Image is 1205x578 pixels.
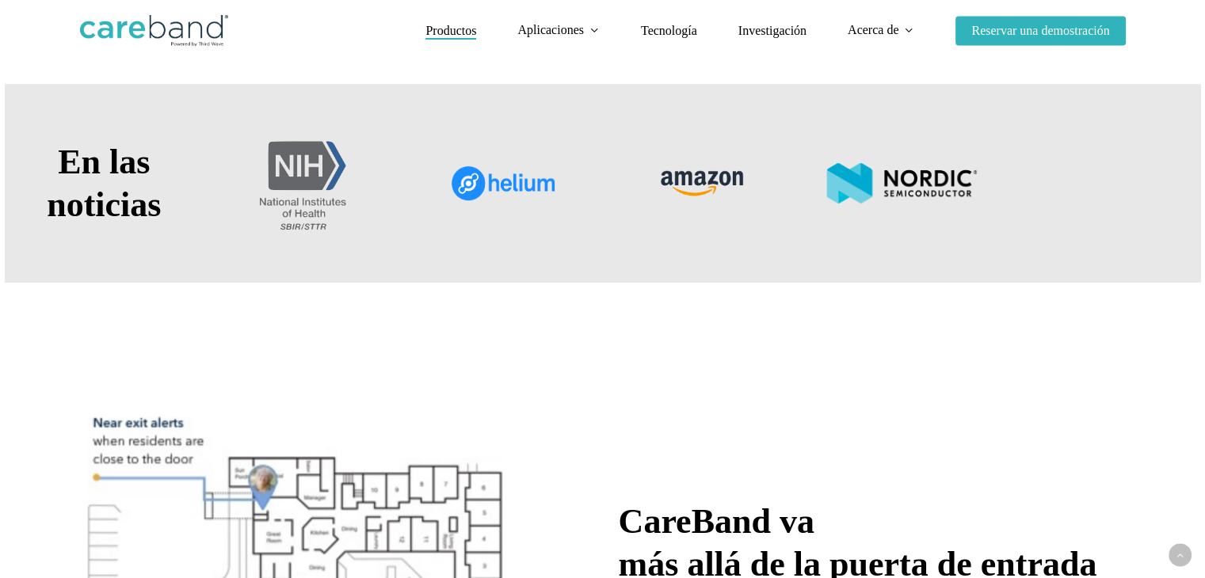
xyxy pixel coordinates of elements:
[848,23,898,36] font: Acerca de
[738,25,807,37] a: Investigación
[955,25,1125,37] a: Reservar una demostración
[425,24,476,37] font: Productos
[848,24,914,37] a: Acerca de
[619,502,814,541] font: CareBand va
[738,24,807,37] font: Investigación
[80,15,228,47] img: Banda de cuidado
[1169,544,1192,567] a: Volver arriba
[971,24,1109,37] font: Reservar una demostración
[517,23,584,36] font: Aplicaciones
[517,24,600,37] a: Aplicaciones
[425,25,476,37] a: Productos
[47,143,161,224] font: En las noticias
[641,25,697,37] a: Tecnología
[641,24,697,37] font: Tecnología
